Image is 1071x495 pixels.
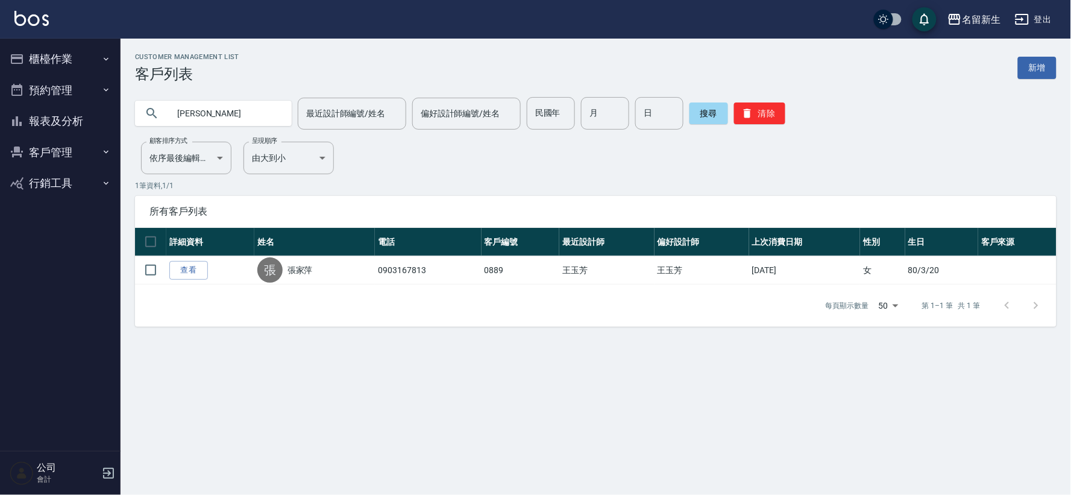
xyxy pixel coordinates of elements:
div: 張 [257,257,283,283]
button: 登出 [1010,8,1057,31]
a: 張家萍 [287,264,313,276]
span: 所有客戶列表 [149,206,1042,218]
th: 生日 [905,228,978,256]
button: 櫃檯作業 [5,43,116,75]
button: 清除 [734,102,785,124]
th: 客戶來源 [978,228,1057,256]
td: [DATE] [749,256,861,285]
label: 顧客排序方式 [149,136,187,145]
p: 1 筆資料, 1 / 1 [135,180,1057,191]
button: 搜尋 [689,102,728,124]
label: 呈現順序 [252,136,277,145]
th: 最近設計師 [559,228,654,256]
p: 第 1–1 筆 共 1 筆 [922,300,981,311]
button: 行銷工具 [5,168,116,199]
td: 0889 [482,256,560,285]
button: 預約管理 [5,75,116,106]
button: save [912,7,937,31]
div: 由大到小 [243,142,334,174]
th: 姓名 [254,228,375,256]
h3: 客戶列表 [135,66,239,83]
div: 名留新生 [962,12,1000,27]
th: 詳細資料 [166,228,254,256]
th: 性別 [860,228,905,256]
h2: Customer Management List [135,53,239,61]
a: 新增 [1018,57,1057,79]
h5: 公司 [37,462,98,474]
th: 上次消費日期 [749,228,861,256]
button: 名留新生 [943,7,1005,32]
th: 客戶編號 [482,228,560,256]
p: 每頁顯示數量 [826,300,869,311]
th: 偏好設計師 [655,228,749,256]
td: 80/3/20 [905,256,978,285]
td: 0903167813 [375,256,481,285]
td: 王玉芳 [655,256,749,285]
button: 報表及分析 [5,106,116,137]
td: 女 [860,256,905,285]
div: 依序最後編輯時間 [141,142,231,174]
div: 50 [874,289,903,322]
a: 查看 [169,261,208,280]
button: 客戶管理 [5,137,116,168]
th: 電話 [375,228,481,256]
p: 會計 [37,474,98,485]
td: 王玉芳 [559,256,654,285]
input: 搜尋關鍵字 [169,97,282,130]
img: Person [10,461,34,485]
img: Logo [14,11,49,26]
